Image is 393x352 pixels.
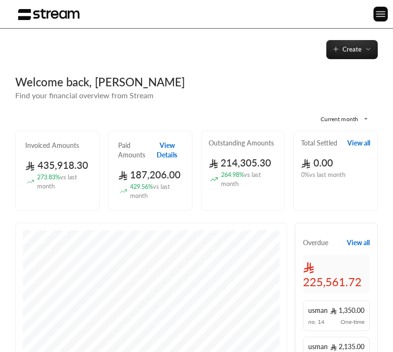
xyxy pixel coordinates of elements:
[301,170,345,179] span: 0 % vs last month
[118,141,152,160] h2: Paid Amounts
[308,306,328,315] span: usman
[15,91,153,100] span: Find your financial overview from Stream
[37,173,90,191] span: 273.83 %
[347,238,370,248] button: View all
[301,138,337,148] h2: Total Settled
[308,342,328,352] span: usman
[118,169,181,180] span: 187,206.00
[15,74,378,90] div: Welcome back, [PERSON_NAME]
[25,159,88,171] span: 435,918.30
[221,170,278,189] span: 264.98 %
[330,342,364,352] span: 2,135.00
[130,182,182,201] span: 429.56 %
[308,318,324,326] span: no. 14
[209,157,272,168] span: 214,305.30
[301,157,333,168] span: 0.00
[152,141,182,160] button: View Details
[303,238,328,248] span: Overdue
[343,45,362,53] span: Create
[347,138,370,148] button: View all
[375,8,386,20] img: menu
[302,107,373,131] div: Current month
[209,138,274,148] h2: Outstanding Amounts
[18,9,80,21] img: Logo
[25,141,79,150] h2: Invoiced Amounts
[341,318,364,326] span: One-time
[303,259,370,290] span: 225,561.72
[326,40,378,59] button: Create
[330,306,364,315] span: 1,350.00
